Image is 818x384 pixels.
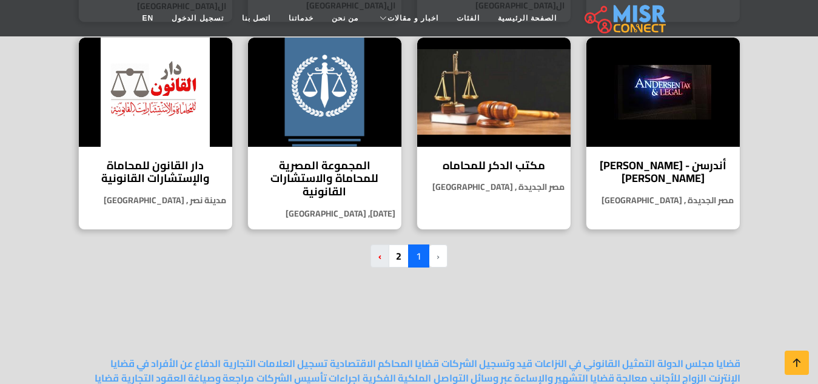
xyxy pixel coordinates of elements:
img: دار القانون للمحاماة والإستشارات القانونية [79,38,232,147]
h4: أندرسن - [PERSON_NAME] [PERSON_NAME] [595,159,731,185]
img: مكتب الدكر للمحاماه [417,38,571,147]
a: دار القانون للمحاماة والإستشارات القانونية دار القانون للمحاماة والإستشارات القانونية مدينة نصر ,... [71,37,240,230]
a: 2 [388,244,409,268]
a: pagination.next [370,244,389,268]
a: قيد وتسجيل الشركات [441,354,532,372]
li: pagination.previous [429,244,448,268]
a: اتصل بنا [233,7,280,30]
p: مدينة نصر , [GEOGRAPHIC_DATA] [79,194,232,207]
img: main.misr_connect [585,3,666,33]
h4: مكتب الدكر للمحاماه [426,159,562,172]
a: EN [133,7,163,30]
a: التمثيل القانوني في النزاعات [535,354,655,372]
p: مصر الجديدة , [GEOGRAPHIC_DATA] [417,181,571,194]
h4: دار القانون للمحاماة والإستشارات القانونية [88,159,223,185]
span: اخبار و مقالات [387,13,438,24]
a: الفئات [448,7,489,30]
a: المجموعة المصرية للمحاماة والاستشارات القانونية المجموعة المصرية للمحاماة والاستشارات القانونية [... [240,37,409,230]
a: اخبار و مقالات [367,7,448,30]
a: الصفحة الرئيسية [489,7,566,30]
p: [DATE], [GEOGRAPHIC_DATA] [248,207,401,220]
img: المجموعة المصرية للمحاماة والاستشارات القانونية [248,38,401,147]
a: تسجيل العلامات التجارية [223,354,327,372]
a: قضايا مجلس الدولة [657,354,740,372]
h4: المجموعة المصرية للمحاماة والاستشارات القانونية [257,159,392,198]
a: قضايا المحاكم الاقتصادية [330,354,439,372]
img: أندرسن - ماهر ميلاد اسكندر وشركاه [586,38,740,147]
span: 1 [408,244,429,268]
a: مكتب الدكر للمحاماه مكتب الدكر للمحاماه مصر الجديدة , [GEOGRAPHIC_DATA] [409,37,578,230]
a: أندرسن - ماهر ميلاد اسكندر وشركاه أندرسن - [PERSON_NAME] [PERSON_NAME] مصر الجديدة , [GEOGRAPHIC_... [578,37,748,230]
a: خدماتنا [280,7,323,30]
a: تسجيل الدخول [163,7,232,30]
p: مصر الجديدة , [GEOGRAPHIC_DATA] [586,194,740,207]
a: من نحن [323,7,367,30]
